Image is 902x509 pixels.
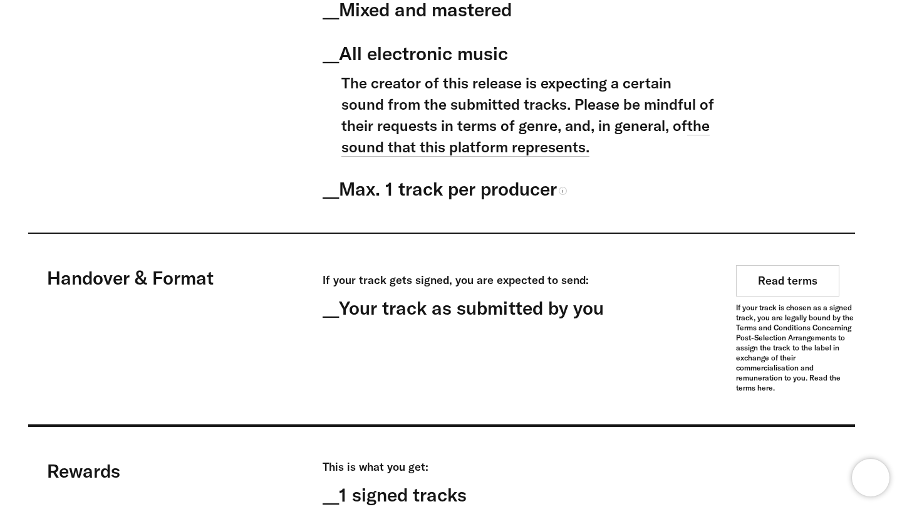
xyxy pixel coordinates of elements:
[323,176,717,201] div: Max. 1 track per producer
[323,458,717,476] div: This is what you get:
[323,41,717,66] div: __All electronic music
[736,265,839,296] a: Read terms
[47,265,304,290] div: Handover & Format
[852,459,889,496] iframe: Brevo live chat
[323,296,339,320] span: __
[323,483,339,506] span: __
[323,177,339,201] span: __
[323,482,717,507] div: 1 signed tracks
[736,303,855,393] div: If your track is chosen as a signed track, you are legally bound by the Terms and Conditions Conc...
[341,72,717,157] div: The creator of this release is expecting a certain sound from the submitted tracks. Please be min...
[47,458,304,483] div: Rewards
[323,295,717,320] div: Your track as submitted by you
[323,271,717,289] div: If your track gets signed, you are expected to send:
